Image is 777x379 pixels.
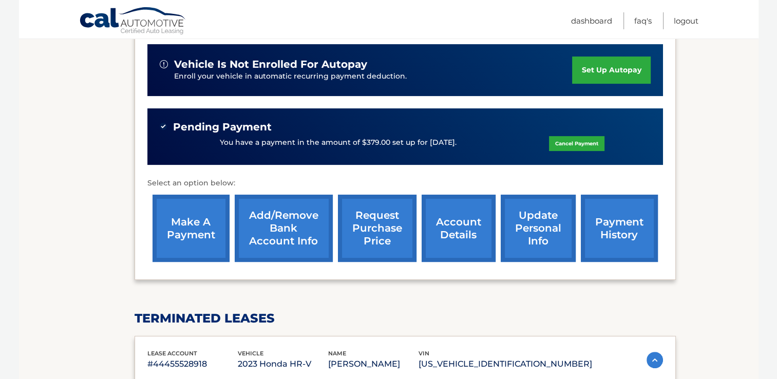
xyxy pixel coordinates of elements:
[419,350,429,357] span: vin
[572,56,650,84] a: set up autopay
[328,357,419,371] p: [PERSON_NAME]
[571,12,612,29] a: Dashboard
[173,121,272,134] span: Pending Payment
[147,177,663,189] p: Select an option below:
[501,195,576,262] a: update personal info
[220,137,457,148] p: You have a payment in the amount of $379.00 set up for [DATE].
[674,12,698,29] a: Logout
[647,352,663,368] img: accordion-active.svg
[147,357,238,371] p: #44455528918
[147,350,197,357] span: lease account
[634,12,652,29] a: FAQ's
[135,311,676,326] h2: terminated leases
[338,195,416,262] a: request purchase price
[160,123,167,130] img: check-green.svg
[153,195,230,262] a: make a payment
[549,136,604,151] a: Cancel Payment
[238,350,263,357] span: vehicle
[419,357,592,371] p: [US_VEHICLE_IDENTIFICATION_NUMBER]
[174,58,367,71] span: vehicle is not enrolled for autopay
[328,350,346,357] span: name
[422,195,496,262] a: account details
[174,71,573,82] p: Enroll your vehicle in automatic recurring payment deduction.
[79,7,187,36] a: Cal Automotive
[160,60,168,68] img: alert-white.svg
[581,195,658,262] a: payment history
[238,357,328,371] p: 2023 Honda HR-V
[235,195,333,262] a: Add/Remove bank account info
